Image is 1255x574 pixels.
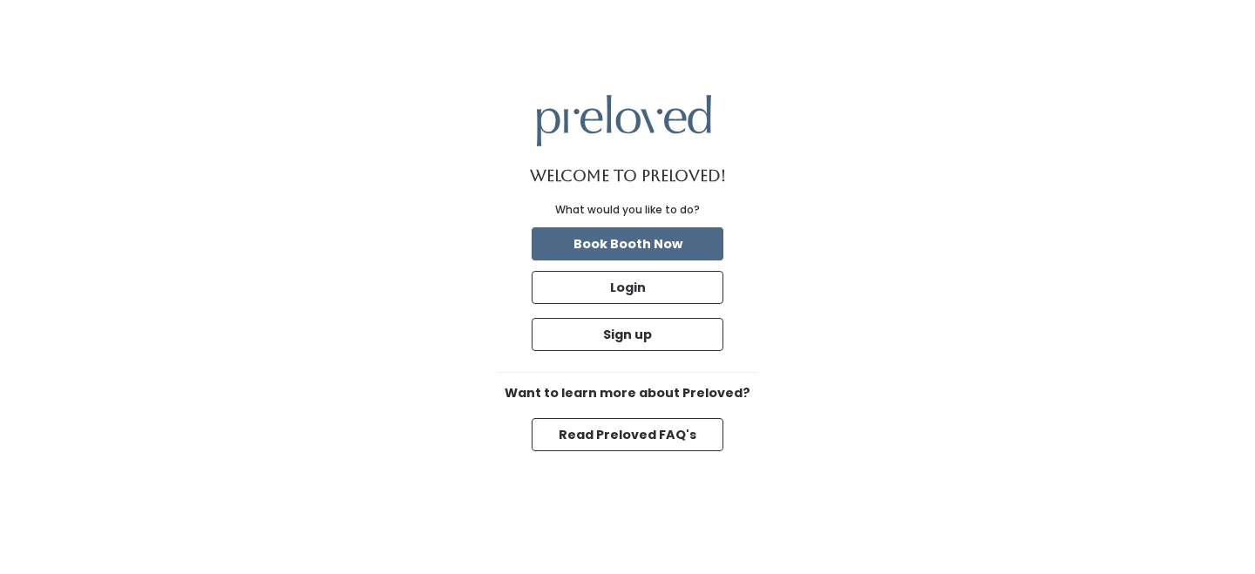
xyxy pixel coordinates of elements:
[528,267,727,307] a: Login
[528,314,727,355] a: Sign up
[537,95,711,146] img: preloved logo
[532,271,723,304] button: Login
[532,318,723,351] button: Sign up
[532,418,723,451] button: Read Preloved FAQ's
[555,202,700,218] div: What would you like to do?
[532,227,723,260] button: Book Booth Now
[530,167,726,185] h1: Welcome to Preloved!
[497,387,758,401] h6: Want to learn more about Preloved?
